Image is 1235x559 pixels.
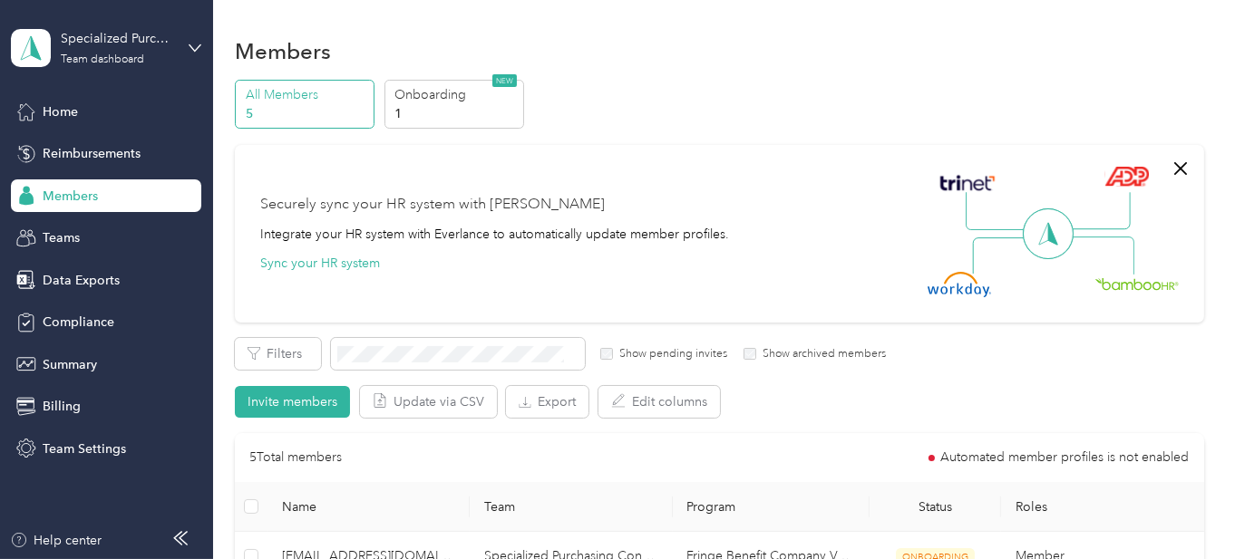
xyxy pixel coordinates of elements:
[870,482,1001,532] th: Status
[966,192,1029,231] img: Line Left Up
[43,144,141,163] span: Reimbursements
[941,451,1190,464] span: Automated member profiles is not enabled
[260,254,380,273] button: Sync your HR system
[598,386,720,418] button: Edit columns
[972,236,1036,274] img: Line Left Down
[1133,458,1235,559] iframe: Everlance-gr Chat Button Frame
[613,346,727,362] label: Show pending invites
[43,397,81,416] span: Billing
[235,42,331,61] h1: Members
[10,531,102,550] button: Help center
[260,194,605,216] div: Securely sync your HR system with [PERSON_NAME]
[43,355,97,374] span: Summary
[1095,277,1179,290] img: BambooHR
[1104,166,1149,187] img: ADP
[61,29,174,48] div: Specialized Purchasing Consultants
[43,271,120,290] span: Data Exports
[673,482,870,532] th: Program
[43,439,126,458] span: Team Settings
[394,104,518,123] p: 1
[43,228,80,247] span: Teams
[61,54,144,65] div: Team dashboard
[267,482,470,532] th: Name
[1067,192,1131,230] img: Line Right Up
[235,338,321,370] button: Filters
[756,346,886,362] label: Show archived members
[260,225,729,244] div: Integrate your HR system with Everlance to automatically update member profiles.
[43,102,78,121] span: Home
[928,272,991,297] img: Workday
[43,187,98,206] span: Members
[282,499,455,515] span: Name
[1071,236,1134,275] img: Line Right Down
[235,386,350,418] button: Invite members
[394,85,518,104] p: Onboarding
[249,448,342,467] p: 5 Total members
[470,482,672,532] th: Team
[936,170,999,196] img: Trinet
[246,85,369,104] p: All Members
[506,386,588,418] button: Export
[43,313,114,332] span: Compliance
[1001,482,1203,532] th: Roles
[492,74,517,87] span: NEW
[360,386,497,418] button: Update via CSV
[246,104,369,123] p: 5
